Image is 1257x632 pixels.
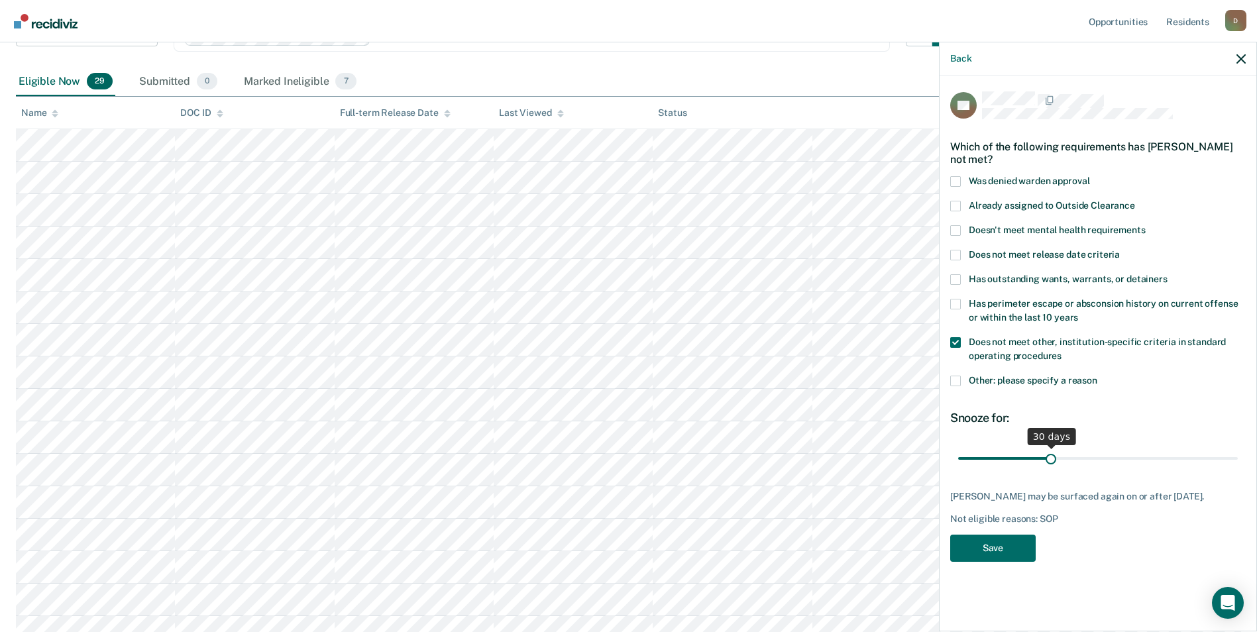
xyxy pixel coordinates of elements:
div: Status [658,107,686,119]
div: D [1225,10,1246,31]
span: 29 [87,73,113,90]
span: Has perimeter escape or absconsion history on current offense or within the last 10 years [969,298,1238,323]
img: Recidiviz [14,14,78,28]
span: 7 [335,73,356,90]
span: Doesn't meet mental health requirements [969,225,1146,235]
div: [PERSON_NAME] may be surfaced again on or after [DATE]. [950,491,1246,502]
div: Which of the following requirements has [PERSON_NAME] not met? [950,130,1246,176]
div: Eligible Now [16,68,115,97]
div: Marked Ineligible [241,68,359,97]
div: 30 days [1028,428,1076,445]
span: 0 [197,73,217,90]
span: Does not meet release date criteria [969,249,1120,260]
button: Save [950,535,1036,562]
div: Name [21,107,58,119]
div: Full-term Release Date [340,107,451,119]
div: DOC ID [180,107,223,119]
div: Last Viewed [499,107,563,119]
span: Does not meet other, institution-specific criteria in standard operating procedures [969,337,1226,361]
div: Submitted [137,68,220,97]
span: Has outstanding wants, warrants, or detainers [969,274,1168,284]
span: Was denied warden approval [969,176,1089,186]
button: Profile dropdown button [1225,10,1246,31]
span: Already assigned to Outside Clearance [969,200,1135,211]
div: Not eligible reasons: SOP [950,513,1246,525]
div: Open Intercom Messenger [1212,587,1244,619]
button: Back [950,53,971,64]
div: Snooze for: [950,411,1246,425]
span: Other: please specify a reason [969,375,1097,386]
